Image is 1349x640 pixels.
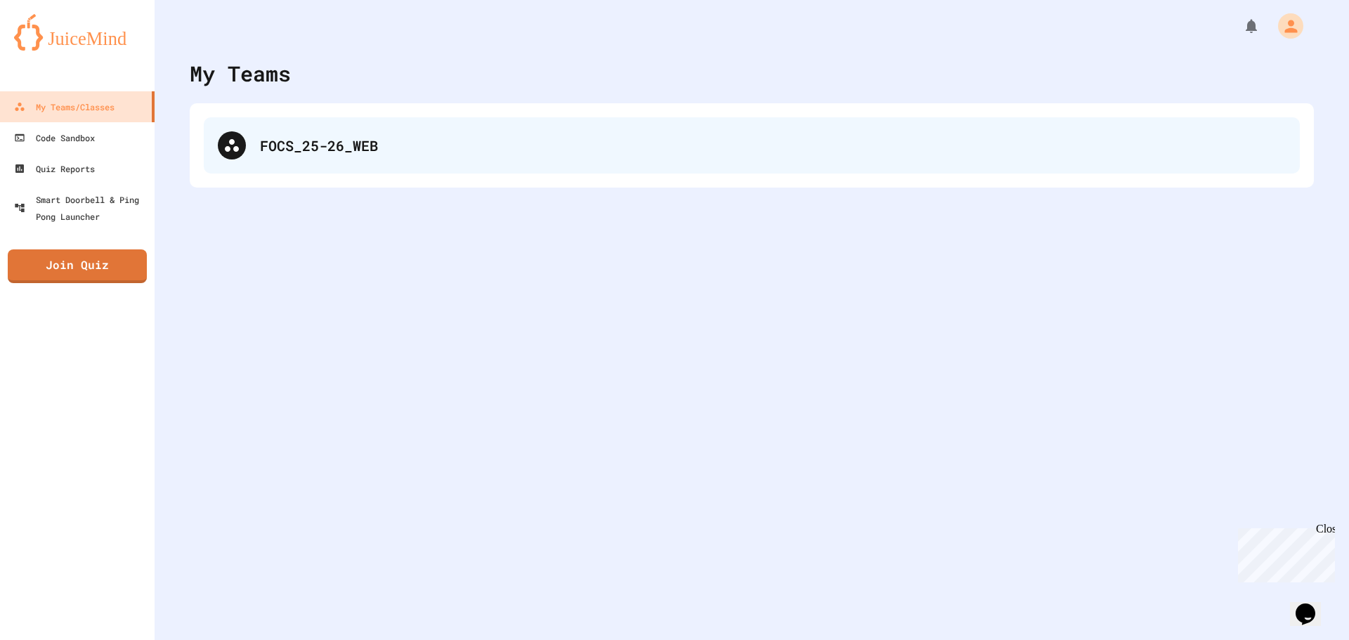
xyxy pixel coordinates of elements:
a: Join Quiz [8,249,147,283]
img: logo-orange.svg [14,14,141,51]
iframe: chat widget [1232,523,1335,582]
div: Quiz Reports [14,160,95,177]
div: FOCS_25-26_WEB [260,135,1286,156]
div: FOCS_25-26_WEB [204,117,1300,174]
div: My Account [1263,10,1307,42]
div: My Notifications [1217,14,1263,38]
div: My Teams/Classes [14,98,115,115]
div: Code Sandbox [14,129,95,146]
div: Smart Doorbell & Ping Pong Launcher [14,191,149,225]
div: Chat with us now!Close [6,6,97,89]
div: My Teams [190,58,291,89]
iframe: chat widget [1290,584,1335,626]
